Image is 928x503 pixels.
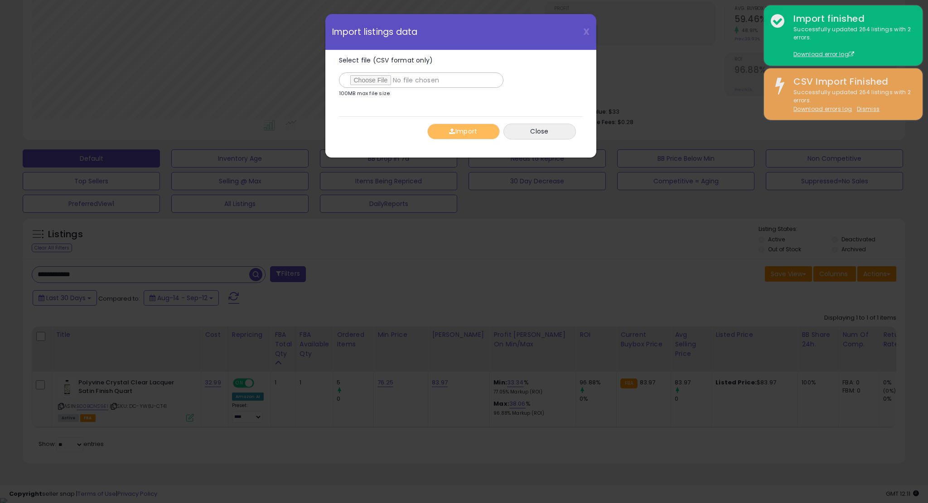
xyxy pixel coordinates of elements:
[787,25,916,59] div: Successfully updated 264 listings with 2 errors.
[583,25,590,38] span: X
[857,105,880,113] u: Dismiss
[339,91,390,96] p: 100MB max file size
[787,75,916,88] div: CSV Import Finished
[793,50,854,58] a: Download error log
[503,124,576,139] button: Close
[787,88,916,114] div: Successfully updated 264 listings with 2 errors.
[793,105,852,113] a: Download errors log
[427,124,500,139] button: Import
[787,12,916,25] div: Import finished
[332,28,418,36] span: Import listings data
[339,56,433,65] span: Select file (CSV format only)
